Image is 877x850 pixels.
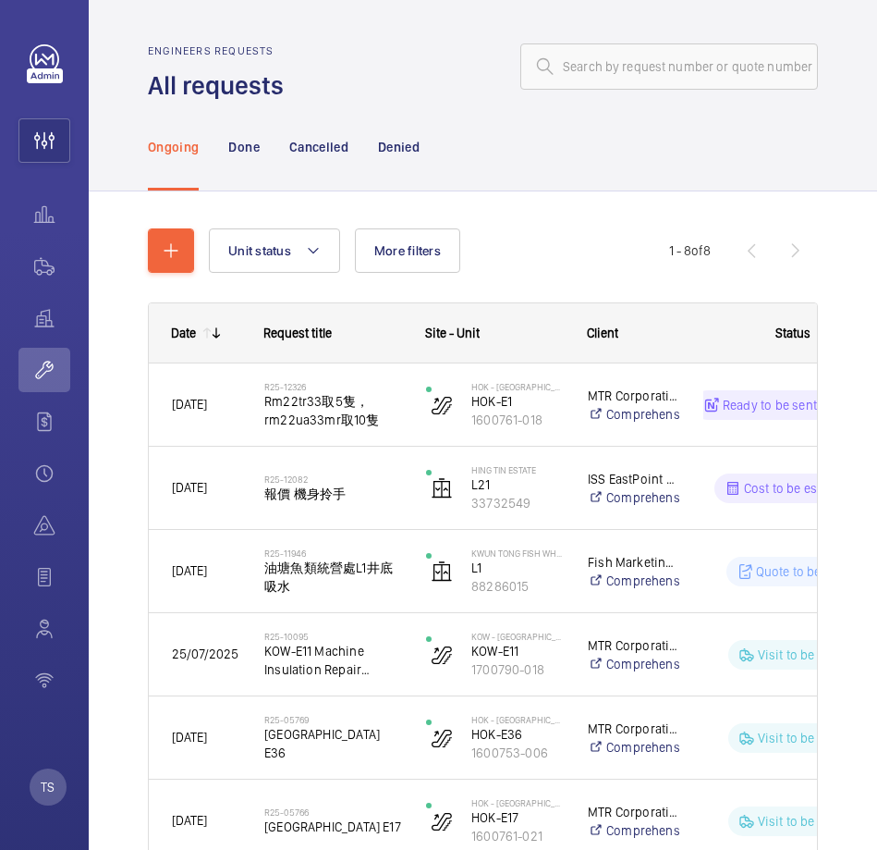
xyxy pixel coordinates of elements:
[588,553,679,572] p: Fish Marketing Organization
[471,577,564,596] p: 88286015
[431,561,453,583] img: elevator.svg
[588,470,679,488] p: ISS EastPoint Property Management Limited
[431,727,453,749] img: escalator.svg
[756,562,849,581] p: Quote to be sent
[471,464,564,475] p: Hing Tin Estate
[431,394,453,416] img: escalator.svg
[148,44,295,57] h2: Engineers requests
[264,392,402,429] span: Rm22tr33取5隻，rm22ua33mr取10隻
[471,808,564,827] p: HOK-E17
[471,381,564,392] p: HOK - [GEOGRAPHIC_DATA]
[691,243,703,258] span: of
[425,326,480,340] span: Site - Unit
[228,243,291,258] span: Unit status
[471,548,564,559] p: Kwun Tong Fish Wholesale Market
[264,559,402,596] span: 油塘魚類統營處L1井底吸水
[471,725,564,744] p: HOK-E36
[374,243,441,258] span: More filters
[520,43,818,90] input: Search by request number or quote number
[209,228,340,273] button: Unit status
[758,812,847,831] p: Visit to be done
[588,720,679,738] p: MTR Corporation Limited
[355,228,460,273] button: More filters
[172,397,207,412] span: [DATE]
[471,744,564,762] p: 1600753-006
[775,326,810,340] span: Status
[471,631,564,642] p: KOW - [GEOGRAPHIC_DATA]
[431,644,453,666] img: escalator.svg
[264,485,402,503] span: 報價 機身拎手
[471,475,564,494] p: L21
[228,138,259,156] p: Done
[588,803,679,821] p: MTR Corporation Limited
[172,813,207,828] span: [DATE]
[758,646,847,664] p: Visit to be done
[289,138,348,156] p: Cancelled
[471,642,564,660] p: KOW-E11
[471,559,564,577] p: L1
[172,563,207,578] span: [DATE]
[471,827,564,845] p: 1600761-021
[588,572,679,590] a: Comprehensive
[588,387,679,405] p: MTR Corporation Limited
[744,479,861,498] p: Cost to be estimated
[172,730,207,745] span: [DATE]
[264,631,402,642] h2: R25-10095
[471,714,564,725] p: HOK - [GEOGRAPHIC_DATA]
[378,138,420,156] p: Denied
[264,548,402,559] h2: R25-11946
[264,725,402,762] span: [GEOGRAPHIC_DATA] E36
[758,729,847,747] p: Visit to be done
[588,738,679,757] a: Comprehensive
[171,326,196,340] div: Date
[41,778,55,796] p: TS
[587,326,618,340] span: Client
[431,477,453,499] img: elevator.svg
[264,381,402,392] h2: R25-12326
[172,480,207,495] span: [DATE]
[471,494,564,512] p: 33732549
[471,392,564,411] p: HOK-E1
[264,818,402,836] span: [GEOGRAPHIC_DATA] E17
[471,797,564,808] p: HOK - [GEOGRAPHIC_DATA]
[264,807,402,818] h2: R25-05766
[264,642,402,679] span: KOW-E11 Machine Insulation Repair (burnt)
[263,326,332,340] span: Request title
[148,138,199,156] p: Ongoing
[148,68,295,103] h1: All requests
[588,636,679,655] p: MTR Corporation Limited
[588,488,679,507] a: Comprehensive
[471,660,564,679] p: 1700790-018
[172,647,238,661] span: 25/07/2025
[431,810,453,832] img: escalator.svg
[264,714,402,725] h2: R25-05769
[588,821,679,840] a: Comprehensive
[471,411,564,429] p: 1600761-018
[588,405,679,424] a: Comprehensive
[264,474,402,485] h2: R25-12082
[669,244,711,257] span: 1 - 8 8
[588,655,679,673] a: Comprehensive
